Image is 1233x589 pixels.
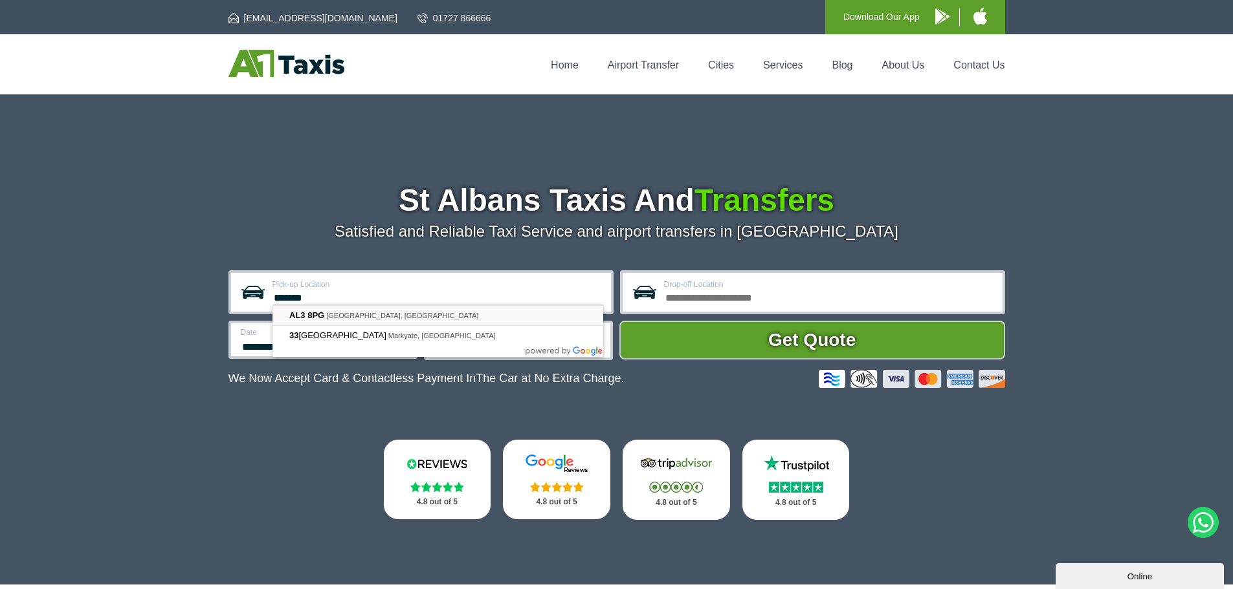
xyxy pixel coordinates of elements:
[476,372,624,385] span: The Car at No Extra Charge.
[664,281,995,288] label: Drop-off Location
[1056,561,1227,589] iframe: chat widget
[638,454,715,473] img: Tripadvisor
[503,440,610,519] a: Google Stars 4.8 out of 5
[384,440,491,519] a: Reviews.io Stars 4.8 out of 5
[551,59,579,70] a: Home
[326,312,478,319] span: [GEOGRAPHIC_DATA], [GEOGRAPHIC_DATA]
[518,454,595,473] img: Google
[228,50,344,77] img: A1 Taxis St Albans LTD
[398,494,477,510] p: 4.8 out of 5
[289,330,388,340] span: [GEOGRAPHIC_DATA]
[417,12,491,25] a: 01727 866666
[608,59,679,70] a: Airport Transfer
[708,59,734,70] a: Cities
[228,12,397,25] a: [EMAIL_ADDRESS][DOMAIN_NAME]
[832,59,852,70] a: Blog
[228,222,1005,241] p: Satisfied and Reliable Taxi Service and airport transfers in [GEOGRAPHIC_DATA]
[935,8,950,25] img: A1 Taxis Android App
[769,482,823,493] img: Stars
[228,185,1005,216] h1: St Albans Taxis And
[742,440,850,520] a: Trustpilot Stars 4.8 out of 5
[819,370,1005,388] img: Credit And Debit Cards
[410,482,464,492] img: Stars
[289,330,298,340] span: 33
[843,9,920,25] p: Download Our App
[530,482,584,492] img: Stars
[757,454,835,473] img: Trustpilot
[398,454,476,473] img: Reviews.io
[517,494,596,510] p: 4.8 out of 5
[882,59,925,70] a: About Us
[649,482,703,493] img: Stars
[973,8,987,25] img: A1 Taxis iPhone App
[623,440,730,520] a: Tripadvisor Stars 4.8 out of 5
[953,59,1005,70] a: Contact Us
[637,495,716,511] p: 4.8 out of 5
[757,495,836,511] p: 4.8 out of 5
[272,281,603,288] label: Pick-up Location
[694,183,834,217] span: Transfers
[763,59,803,70] a: Services
[228,372,625,385] p: We Now Accept Card & Contactless Payment In
[619,321,1005,359] button: Get Quote
[289,310,324,320] span: AL3 8PG
[388,332,496,339] span: Markyate, [GEOGRAPHIC_DATA]
[241,328,407,336] label: Date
